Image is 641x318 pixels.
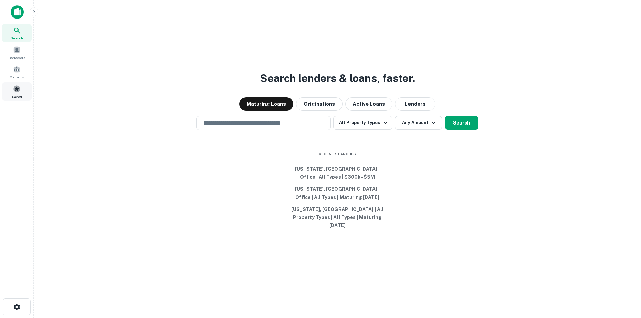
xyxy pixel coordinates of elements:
a: Saved [2,82,32,101]
span: Search [11,35,23,41]
button: [US_STATE], [GEOGRAPHIC_DATA] | All Property Types | All Types | Maturing [DATE] [287,203,388,232]
button: [US_STATE], [GEOGRAPHIC_DATA] | Office | All Types | Maturing [DATE] [287,183,388,203]
button: Originations [296,97,343,111]
span: Recent Searches [287,151,388,157]
button: All Property Types [333,116,392,130]
a: Contacts [2,63,32,81]
button: Any Amount [395,116,442,130]
button: Active Loans [345,97,392,111]
button: Lenders [395,97,435,111]
button: [US_STATE], [GEOGRAPHIC_DATA] | Office | All Types | $300k - $5M [287,163,388,183]
span: Saved [12,94,22,99]
span: Borrowers [9,55,25,60]
img: capitalize-icon.png [11,5,24,19]
span: Contacts [10,74,24,80]
h3: Search lenders & loans, faster. [260,70,415,86]
button: Maturing Loans [239,97,293,111]
a: Search [2,24,32,42]
button: Search [445,116,478,130]
iframe: Chat Widget [607,264,641,296]
a: Borrowers [2,43,32,62]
